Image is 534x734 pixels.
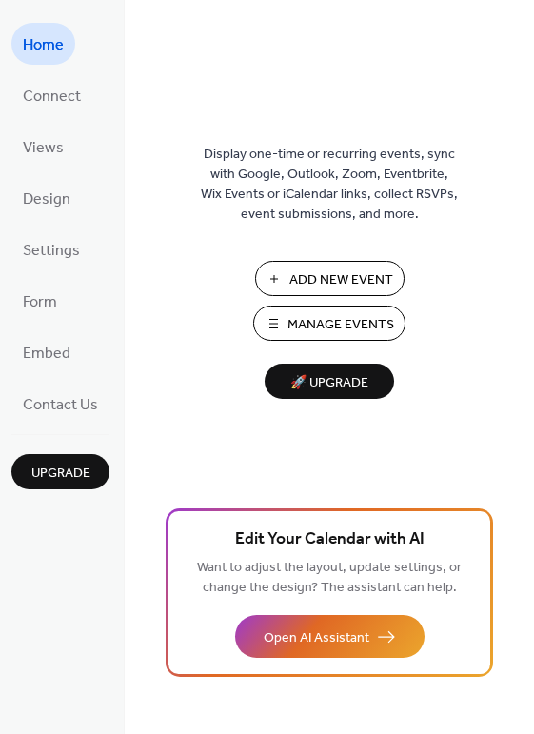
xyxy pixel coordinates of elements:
button: 🚀 Upgrade [265,364,394,399]
button: Upgrade [11,454,109,489]
button: Open AI Assistant [235,615,425,658]
span: Home [23,30,64,61]
span: Design [23,185,70,215]
a: Embed [11,331,82,373]
span: Manage Events [287,315,394,335]
span: Embed [23,339,70,369]
a: Design [11,177,82,219]
span: Upgrade [31,464,90,484]
span: Open AI Assistant [264,628,369,648]
span: Want to adjust the layout, update settings, or change the design? The assistant can help. [197,555,462,601]
button: Add New Event [255,261,405,296]
span: Edit Your Calendar with AI [235,526,425,553]
span: Settings [23,236,80,267]
a: Connect [11,74,92,116]
span: Connect [23,82,81,112]
span: 🚀 Upgrade [276,370,383,396]
span: Views [23,133,64,164]
span: Add New Event [289,270,393,290]
span: Contact Us [23,390,98,421]
a: Form [11,280,69,322]
span: Form [23,288,57,318]
a: Settings [11,228,91,270]
a: Contact Us [11,383,109,425]
a: Home [11,23,75,65]
button: Manage Events [253,306,405,341]
span: Display one-time or recurring events, sync with Google, Outlook, Zoom, Eventbrite, Wix Events or ... [201,145,458,225]
a: Views [11,126,75,168]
